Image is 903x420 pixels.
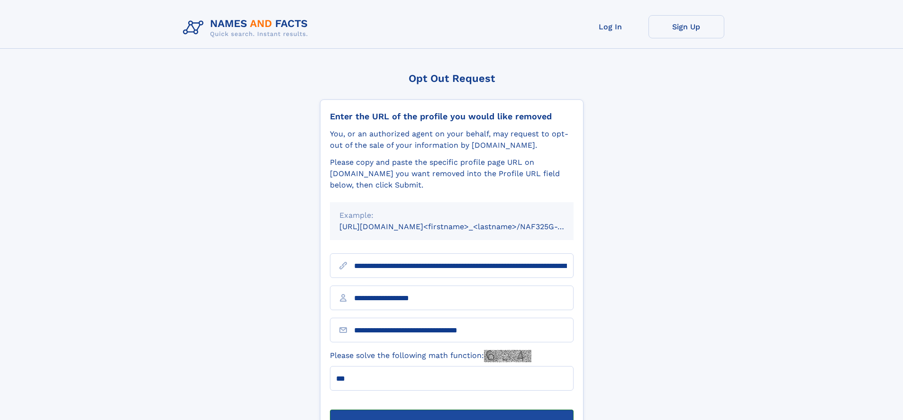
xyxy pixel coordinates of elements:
[330,157,574,191] div: Please copy and paste the specific profile page URL on [DOMAIN_NAME] you want removed into the Pr...
[330,111,574,122] div: Enter the URL of the profile you would like removed
[339,210,564,221] div: Example:
[179,15,316,41] img: Logo Names and Facts
[320,72,584,84] div: Opt Out Request
[573,15,648,38] a: Log In
[339,222,592,231] small: [URL][DOMAIN_NAME]<firstname>_<lastname>/NAF325G-xxxxxxxx
[648,15,724,38] a: Sign Up
[330,350,531,362] label: Please solve the following math function:
[330,128,574,151] div: You, or an authorized agent on your behalf, may request to opt-out of the sale of your informatio...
